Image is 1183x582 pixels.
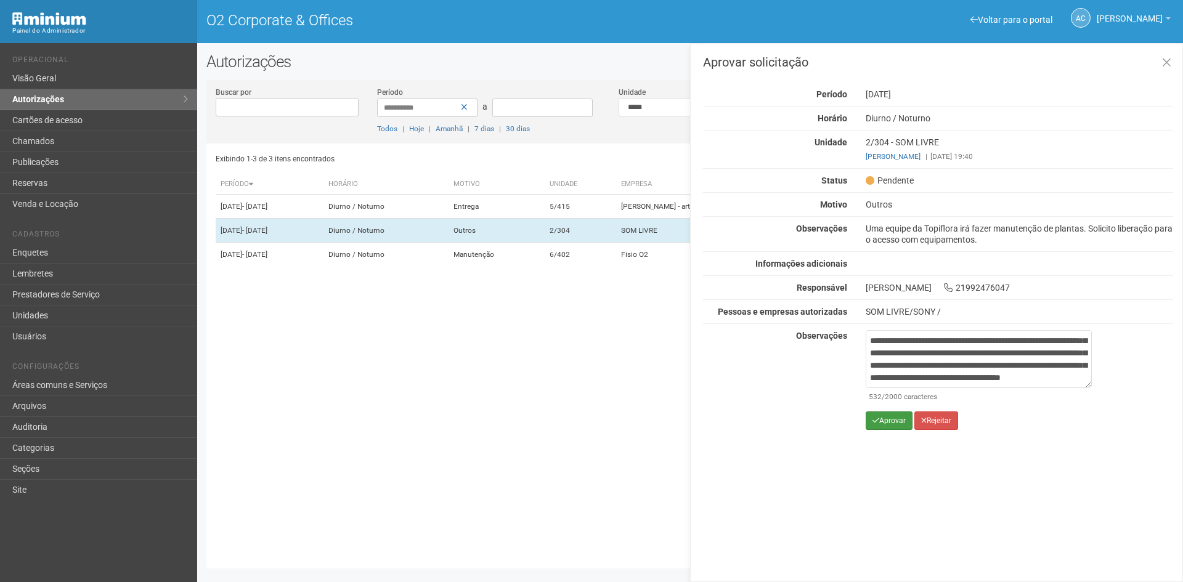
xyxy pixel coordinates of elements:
[499,124,501,133] span: |
[1154,50,1179,76] a: Fechar
[216,219,323,243] td: [DATE]
[866,306,1173,317] div: SOM LIVRE/SONY /
[866,411,913,430] button: Aprovar
[869,392,882,401] span: 532
[409,124,424,133] a: Hoje
[545,243,616,267] td: 6/402
[12,55,188,68] li: Operacional
[216,87,251,98] label: Buscar por
[856,223,1182,245] div: Uma equipe da Topiflora irá fazer manutenção de plantas. Solicito liberação para o acesso com equ...
[616,243,874,267] td: Fisio O2
[482,102,487,111] span: a
[866,151,1173,162] div: [DATE] 19:40
[449,243,545,267] td: Manutenção
[925,152,927,161] span: |
[818,113,847,123] strong: Horário
[856,137,1182,162] div: 2/304 - SOM LIVRE
[323,243,449,267] td: Diurno / Noturno
[856,282,1182,293] div: [PERSON_NAME] 21992476047
[474,124,494,133] a: 7 dias
[970,15,1052,25] a: Voltar para o portal
[755,259,847,269] strong: Informações adicionais
[506,124,530,133] a: 30 dias
[545,174,616,195] th: Unidade
[1097,15,1171,25] a: [PERSON_NAME]
[323,219,449,243] td: Diurno / Noturno
[545,195,616,219] td: 5/415
[377,87,403,98] label: Período
[616,195,874,219] td: [PERSON_NAME] - arte contemporânea
[377,124,397,133] a: Todos
[323,174,449,195] th: Horário
[616,174,874,195] th: Empresa
[856,113,1182,124] div: Diurno / Noturno
[1071,8,1091,28] a: AC
[545,219,616,243] td: 2/304
[619,87,646,98] label: Unidade
[206,12,681,28] h1: O2 Corporate & Offices
[616,219,874,243] td: SOM LIVRE
[216,195,323,219] td: [DATE]
[856,199,1182,210] div: Outros
[797,283,847,293] strong: Responsável
[206,52,1174,71] h2: Autorizações
[216,150,686,168] div: Exibindo 1-3 de 3 itens encontrados
[856,89,1182,100] div: [DATE]
[1097,2,1163,23] span: Ana Carla de Carvalho Silva
[820,200,847,209] strong: Motivo
[216,243,323,267] td: [DATE]
[216,174,323,195] th: Período
[12,25,188,36] div: Painel do Administrador
[449,219,545,243] td: Outros
[869,391,1089,402] div: /2000 caracteres
[816,89,847,99] strong: Período
[429,124,431,133] span: |
[914,411,958,430] button: Rejeitar
[242,250,267,259] span: - [DATE]
[12,12,86,25] img: Minium
[12,230,188,243] li: Cadastros
[866,175,914,186] span: Pendente
[796,331,847,341] strong: Observações
[703,56,1173,68] h3: Aprovar solicitação
[242,202,267,211] span: - [DATE]
[12,362,188,375] li: Configurações
[242,226,267,235] span: - [DATE]
[821,176,847,185] strong: Status
[718,307,847,317] strong: Pessoas e empresas autorizadas
[449,195,545,219] td: Entrega
[796,224,847,233] strong: Observações
[323,195,449,219] td: Diurno / Noturno
[449,174,545,195] th: Motivo
[815,137,847,147] strong: Unidade
[402,124,404,133] span: |
[866,152,921,161] a: [PERSON_NAME]
[468,124,470,133] span: |
[436,124,463,133] a: Amanhã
